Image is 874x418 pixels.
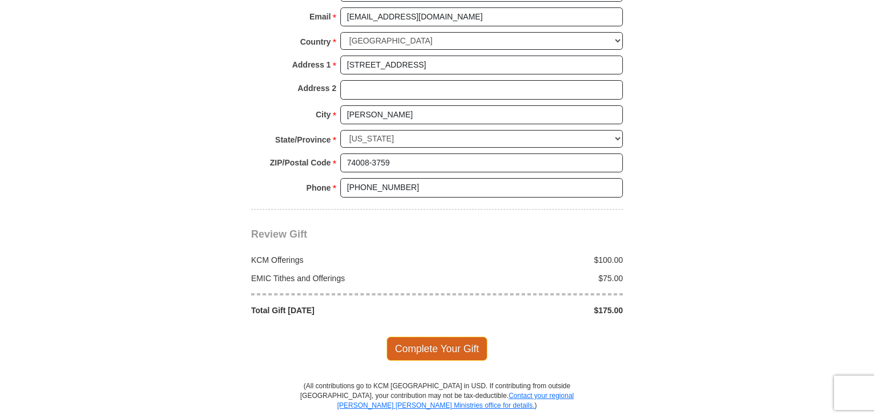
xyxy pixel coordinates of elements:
strong: Address 2 [297,80,336,96]
strong: Email [309,9,331,25]
strong: State/Province [275,132,331,148]
strong: Phone [307,180,331,196]
div: EMIC Tithes and Offerings [245,273,438,284]
strong: Country [300,34,331,50]
div: $75.00 [437,273,629,284]
strong: City [316,107,331,123]
strong: Address 1 [292,57,331,73]
span: Complete Your Gift [387,337,488,361]
div: Total Gift [DATE] [245,305,438,316]
span: Review Gift [251,228,307,240]
div: $175.00 [437,305,629,316]
div: $100.00 [437,254,629,266]
div: KCM Offerings [245,254,438,266]
strong: ZIP/Postal Code [270,155,331,171]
